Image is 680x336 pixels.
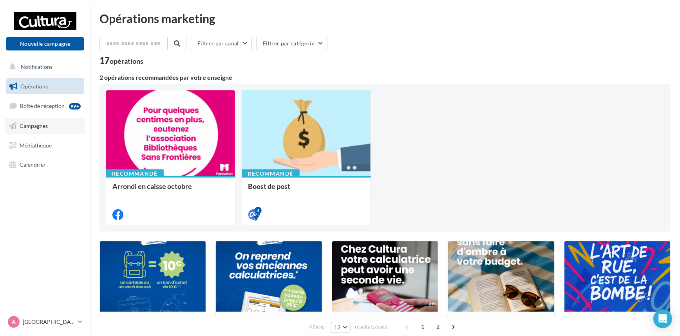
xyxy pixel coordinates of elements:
[5,97,85,114] a: Boîte de réception99+
[99,74,671,81] div: 2 opérations recommandées par votre enseigne
[248,182,365,198] div: Boost de post
[331,322,351,333] button: 12
[309,323,327,331] span: Afficher
[6,37,84,50] button: Nouvelle campagne
[255,207,262,214] div: 4
[5,137,85,154] a: Médiathèque
[112,182,229,198] div: Arrondi en caisse octobre
[432,320,444,333] span: 2
[5,78,85,95] a: Opérations
[191,37,252,50] button: Filtrer par canal
[21,63,52,70] span: Notifications
[23,318,75,326] p: [GEOGRAPHIC_DATA]
[256,37,327,50] button: Filtrer par catégorie
[242,169,300,178] div: Recommandé
[335,324,341,331] span: 12
[99,56,143,65] div: 17
[106,169,164,178] div: Recommandé
[355,323,387,331] span: résultats/page
[69,103,81,110] div: 99+
[6,314,84,329] a: A [GEOGRAPHIC_DATA]
[99,13,671,24] div: Opérations marketing
[20,142,52,148] span: Médiathèque
[416,320,429,333] span: 1
[20,122,48,129] span: Campagnes
[20,83,48,90] span: Opérations
[20,161,46,168] span: Calendrier
[20,102,65,109] span: Boîte de réception
[110,57,143,65] div: opérations
[12,318,16,326] span: A
[653,309,672,328] div: Open Intercom Messenger
[5,118,85,134] a: Campagnes
[5,156,85,173] a: Calendrier
[5,59,82,75] button: Notifications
